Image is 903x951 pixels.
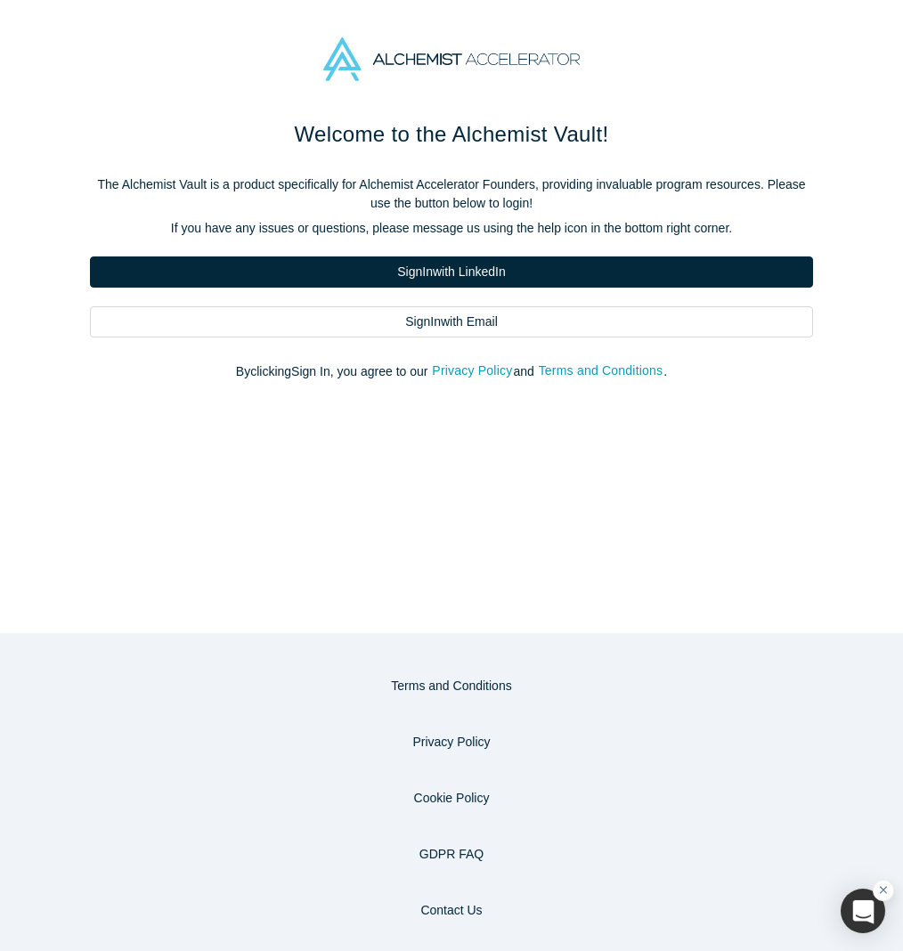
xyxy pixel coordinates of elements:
p: The Alchemist Vault is a product specifically for Alchemist Accelerator Founders, providing inval... [90,175,813,213]
p: If you have any issues or questions, please message us using the help icon in the bottom right co... [90,219,813,238]
button: Terms and Conditions [538,361,664,381]
button: Terms and Conditions [372,671,530,702]
button: Privacy Policy [431,361,513,381]
button: Contact Us [402,895,500,926]
a: SignInwith Email [90,306,813,337]
p: By clicking Sign In , you agree to our and . [90,362,813,381]
button: Privacy Policy [394,727,508,758]
a: SignInwith LinkedIn [90,256,813,288]
h1: Welcome to the Alchemist Vault! [90,118,813,150]
button: Cookie Policy [395,783,508,814]
a: GDPR FAQ [401,839,502,870]
img: Alchemist Accelerator Logo [323,37,580,81]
